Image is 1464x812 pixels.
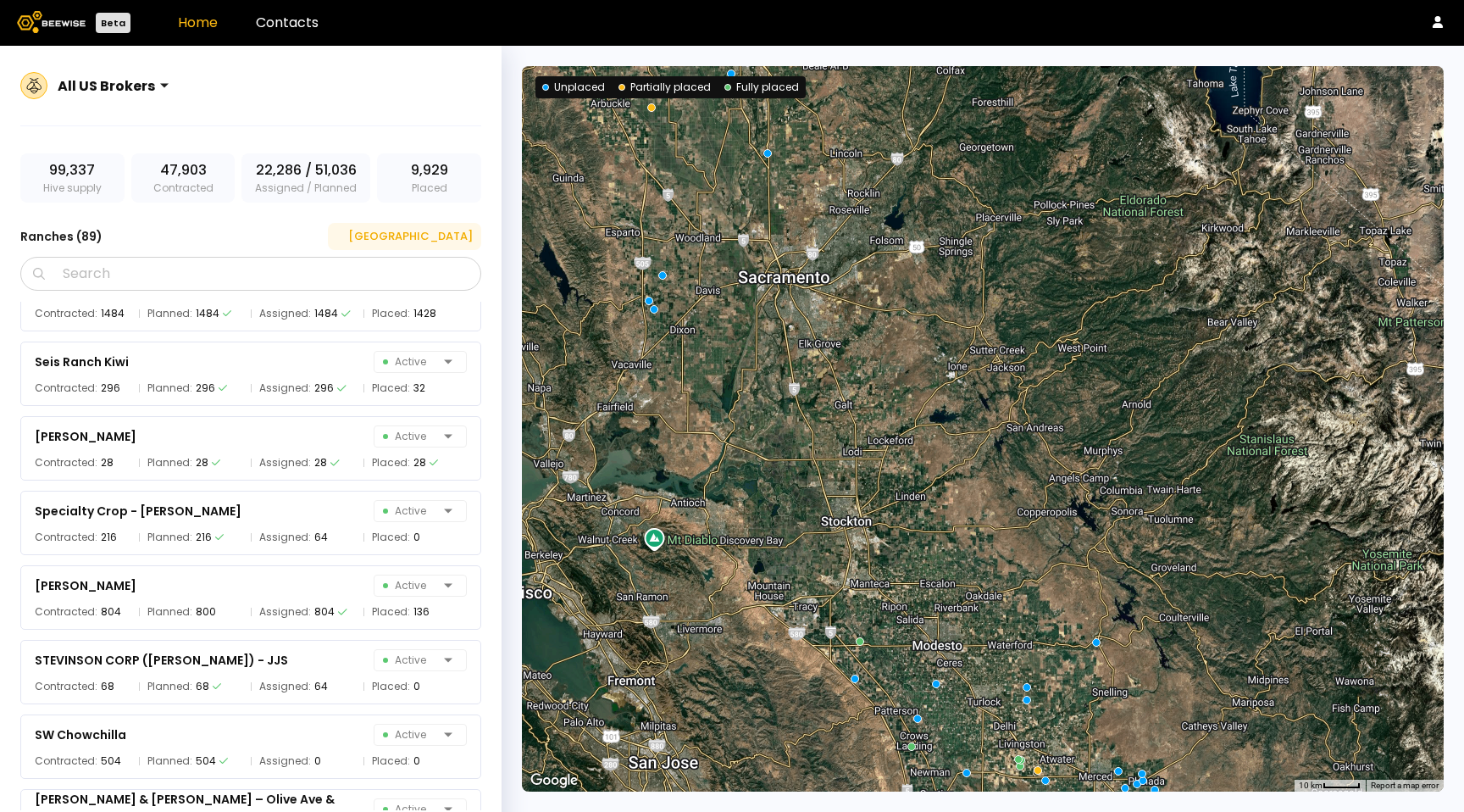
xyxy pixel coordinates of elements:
[49,160,95,181] span: 99,337
[372,603,410,620] span: Placed:
[35,501,241,521] div: Specialty Crop - [PERSON_NAME]
[618,80,711,95] div: Partially placed
[413,603,430,620] div: 136
[314,380,334,397] div: 296
[196,529,212,546] div: 216
[314,753,321,770] div: 0
[196,603,216,620] div: 800
[196,753,216,770] div: 504
[101,380,120,397] div: 296
[35,650,288,670] div: STEVINSON CORP ([PERSON_NAME]) - JJS
[196,678,209,695] div: 68
[383,501,437,521] span: Active
[196,305,219,322] div: 1484
[372,454,410,471] span: Placed:
[256,13,319,32] a: Contacts
[35,352,129,372] div: Seis Ranch Kiwi
[35,576,136,596] div: [PERSON_NAME]
[1371,781,1439,790] a: Report a map error
[35,426,136,447] div: [PERSON_NAME]
[372,380,410,397] span: Placed:
[383,426,437,447] span: Active
[20,225,103,248] h3: Ranches ( 89 )
[178,13,218,32] a: Home
[383,576,437,596] span: Active
[314,305,338,322] div: 1484
[147,305,192,322] span: Planned:
[259,678,311,695] span: Assigned:
[20,153,125,203] div: Hive supply
[328,223,481,250] button: [GEOGRAPHIC_DATA]
[35,678,97,695] span: Contracted:
[160,160,207,181] span: 47,903
[383,725,437,745] span: Active
[314,603,335,620] div: 804
[17,11,86,33] img: Beewise logo
[58,75,155,97] div: All US Brokers
[196,454,208,471] div: 28
[1294,780,1366,792] button: Map Scale: 10 km per 41 pixels
[377,153,481,203] div: Placed
[256,160,357,181] span: 22,286 / 51,036
[147,380,192,397] span: Planned:
[413,753,420,770] div: 0
[101,529,117,546] div: 216
[101,454,114,471] div: 28
[314,678,328,695] div: 64
[259,454,311,471] span: Assigned:
[372,678,410,695] span: Placed:
[383,352,437,372] span: Active
[314,454,327,471] div: 28
[314,529,328,546] div: 64
[147,454,192,471] span: Planned:
[35,305,97,322] span: Contracted:
[259,753,311,770] span: Assigned:
[35,725,126,745] div: SW Chowchilla
[372,753,410,770] span: Placed:
[101,305,125,322] div: 1484
[383,650,437,670] span: Active
[542,80,605,95] div: Unplaced
[259,603,311,620] span: Assigned:
[413,529,420,546] div: 0
[101,678,114,695] div: 68
[724,80,799,95] div: Fully placed
[413,454,426,471] div: 28
[147,529,192,546] span: Planned:
[1299,781,1323,790] span: 10 km
[101,603,121,620] div: 804
[35,454,97,471] span: Contracted:
[336,228,473,245] div: [GEOGRAPHIC_DATA]
[259,380,311,397] span: Assigned:
[413,678,420,695] div: 0
[131,153,236,203] div: Contracted
[259,305,311,322] span: Assigned:
[147,603,192,620] span: Planned:
[35,380,97,397] span: Contracted:
[372,529,410,546] span: Placed:
[101,753,121,770] div: 504
[196,380,215,397] div: 296
[35,529,97,546] span: Contracted:
[411,160,448,181] span: 9,929
[526,770,582,792] a: Open this area in Google Maps (opens a new window)
[147,753,192,770] span: Planned:
[526,770,582,792] img: Google
[147,678,192,695] span: Planned:
[35,603,97,620] span: Contracted:
[259,529,311,546] span: Assigned:
[35,753,97,770] span: Contracted:
[413,305,436,322] div: 1428
[96,13,130,33] div: Beta
[241,153,370,203] div: Assigned / Planned
[413,380,425,397] div: 32
[372,305,410,322] span: Placed:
